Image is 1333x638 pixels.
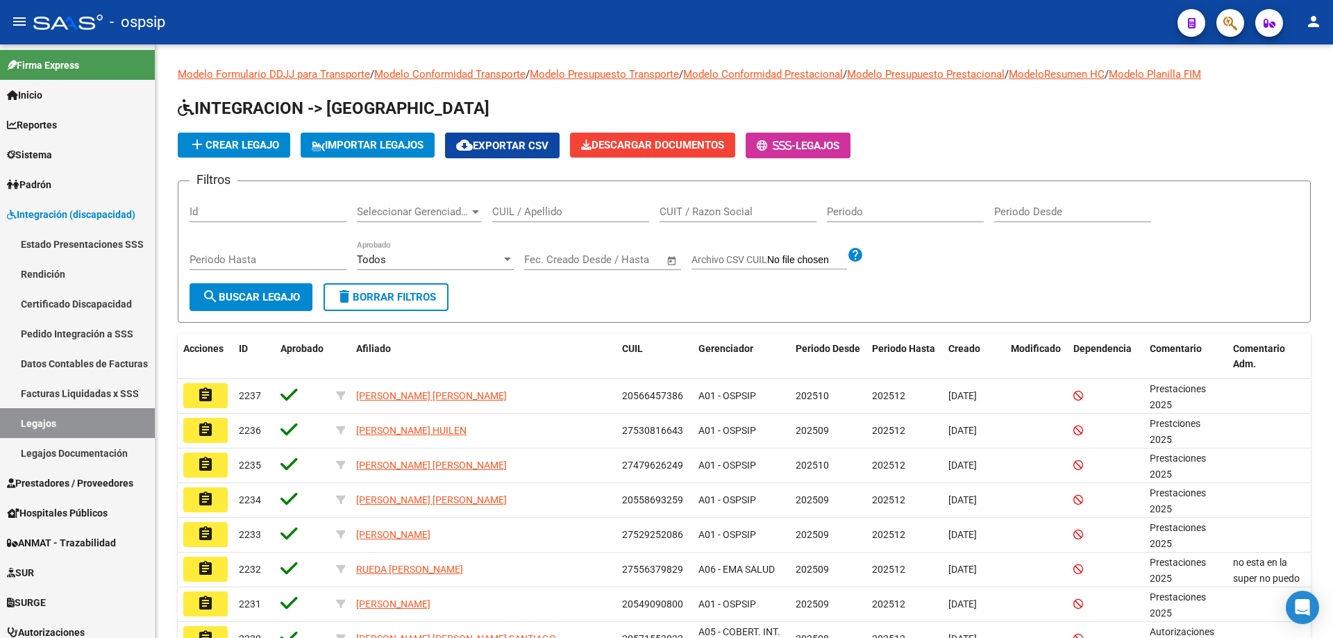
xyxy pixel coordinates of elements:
[796,460,829,471] span: 202510
[356,343,391,354] span: Afiliado
[190,283,312,311] button: Buscar Legajo
[356,390,507,401] span: [PERSON_NAME] [PERSON_NAME]
[1150,383,1206,410] span: Prestaciones 2025
[197,421,214,438] mat-icon: assignment
[847,246,864,263] mat-icon: help
[197,491,214,507] mat-icon: assignment
[948,494,977,505] span: [DATE]
[7,147,52,162] span: Sistema
[1150,343,1202,354] span: Comentario
[693,334,790,380] datatable-header-cell: Gerenciador
[1011,343,1061,354] span: Modificado
[189,136,206,153] mat-icon: add
[356,598,430,610] span: [PERSON_NAME]
[622,529,683,540] span: 27529252086
[1150,591,1206,619] span: Prestaciones 2025
[11,13,28,30] mat-icon: menu
[312,139,424,151] span: IMPORTAR LEGAJOS
[664,253,680,269] button: Open calendar
[698,564,775,575] span: A06 - EMA SALUD
[796,390,829,401] span: 202510
[280,343,324,354] span: Aprobado
[622,425,683,436] span: 27530816643
[622,494,683,505] span: 20558693259
[796,140,839,152] span: Legajos
[239,425,261,436] span: 2236
[948,598,977,610] span: [DATE]
[683,68,843,81] a: Modelo Conformidad Prestacional
[872,598,905,610] span: 202512
[872,343,935,354] span: Periodo Hasta
[197,560,214,577] mat-icon: assignment
[1150,522,1206,549] span: Prestaciones 2025
[698,390,756,401] span: A01 - OSPSIP
[622,564,683,575] span: 27556379829
[239,390,261,401] span: 2237
[1150,418,1200,445] span: Prestciones 2025
[943,334,1005,380] datatable-header-cell: Creado
[1150,453,1206,480] span: Prestaciones 2025
[948,390,977,401] span: [DATE]
[790,334,866,380] datatable-header-cell: Periodo Desde
[1286,591,1319,624] div: Open Intercom Messenger
[796,598,829,610] span: 202509
[570,133,735,158] button: Descargar Documentos
[1073,343,1132,354] span: Dependencia
[796,529,829,540] span: 202509
[698,425,756,436] span: A01 - OSPSIP
[197,526,214,542] mat-icon: assignment
[7,87,42,103] span: Inicio
[698,460,756,471] span: A01 - OSPSIP
[275,334,330,380] datatable-header-cell: Aprobado
[189,139,279,151] span: Crear Legajo
[336,291,436,303] span: Borrar Filtros
[178,334,233,380] datatable-header-cell: Acciones
[239,343,248,354] span: ID
[691,254,767,265] span: Archivo CSV CUIL
[796,564,829,575] span: 202509
[796,343,860,354] span: Periodo Desde
[767,254,847,267] input: Archivo CSV CUIL
[7,476,133,491] span: Prestadores / Proveedores
[1233,557,1305,600] span: no esta en la super no puedo subir el cud a sur
[239,564,261,575] span: 2232
[622,598,683,610] span: 20549090800
[847,68,1005,81] a: Modelo Presupuesto Prestacional
[698,343,753,354] span: Gerenciador
[622,390,683,401] span: 20566457386
[948,529,977,540] span: [DATE]
[530,68,679,81] a: Modelo Presupuesto Transporte
[239,494,261,505] span: 2234
[1068,334,1144,380] datatable-header-cell: Dependencia
[524,253,580,266] input: Fecha inicio
[7,207,135,222] span: Integración (discapacidad)
[202,288,219,305] mat-icon: search
[356,564,463,575] span: RUEDA [PERSON_NAME]
[617,334,693,380] datatable-header-cell: CUIL
[456,137,473,153] mat-icon: cloud_download
[581,139,724,151] span: Descargar Documentos
[796,425,829,436] span: 202509
[324,283,448,311] button: Borrar Filtros
[872,494,905,505] span: 202512
[948,343,980,354] span: Creado
[239,529,261,540] span: 2233
[872,564,905,575] span: 202512
[110,7,165,37] span: - ospsip
[1233,343,1285,370] span: Comentario Adm.
[757,140,796,152] span: -
[239,460,261,471] span: 2235
[357,205,469,218] span: Seleccionar Gerenciador
[1150,557,1206,584] span: Prestaciones 2025
[233,334,275,380] datatable-header-cell: ID
[7,58,79,73] span: Firma Express
[698,598,756,610] span: A01 - OSPSIP
[622,343,643,354] span: CUIL
[374,68,526,81] a: Modelo Conformidad Transporte
[1227,334,1311,380] datatable-header-cell: Comentario Adm.
[356,425,467,436] span: [PERSON_NAME] HUILEN
[178,99,489,118] span: INTEGRACION -> [GEOGRAPHIC_DATA]
[197,456,214,473] mat-icon: assignment
[197,387,214,403] mat-icon: assignment
[593,253,660,266] input: Fecha fin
